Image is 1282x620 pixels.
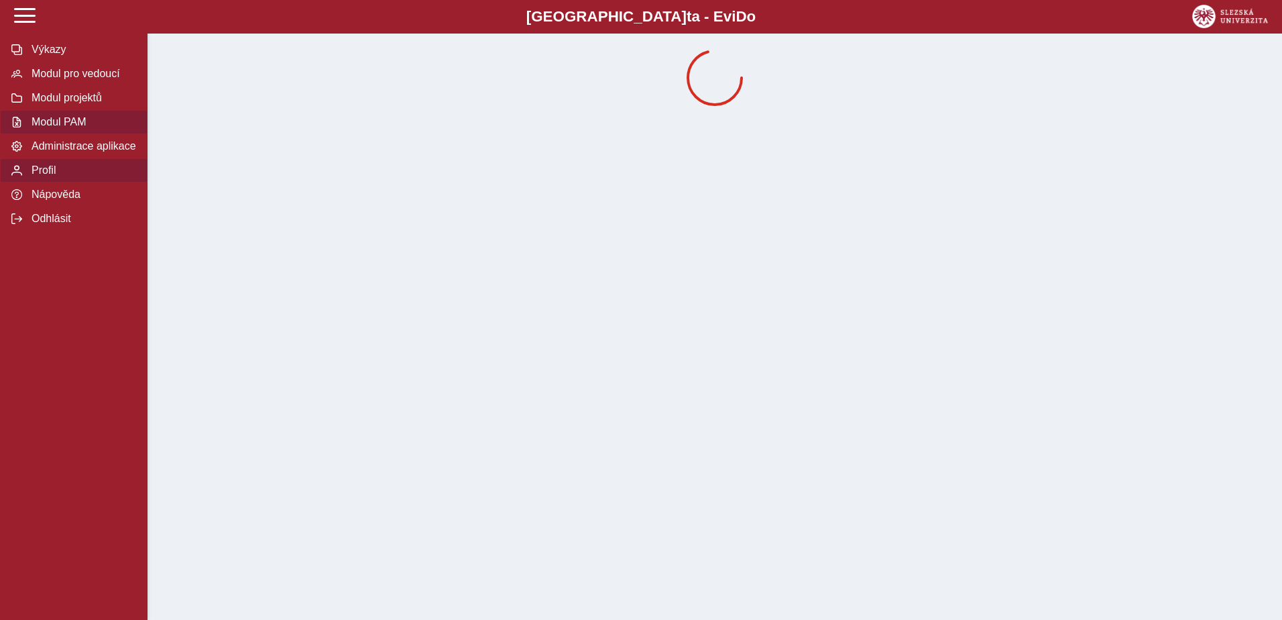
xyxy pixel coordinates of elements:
[27,140,136,152] span: Administrace aplikace
[27,164,136,176] span: Profil
[687,8,691,25] span: t
[27,68,136,80] span: Modul pro vedoucí
[27,92,136,104] span: Modul projektů
[27,44,136,56] span: Výkazy
[27,116,136,128] span: Modul PAM
[747,8,756,25] span: o
[27,213,136,225] span: Odhlásit
[27,189,136,201] span: Nápověda
[40,8,1242,25] b: [GEOGRAPHIC_DATA] a - Evi
[736,8,746,25] span: D
[1192,5,1268,28] img: logo_web_su.png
